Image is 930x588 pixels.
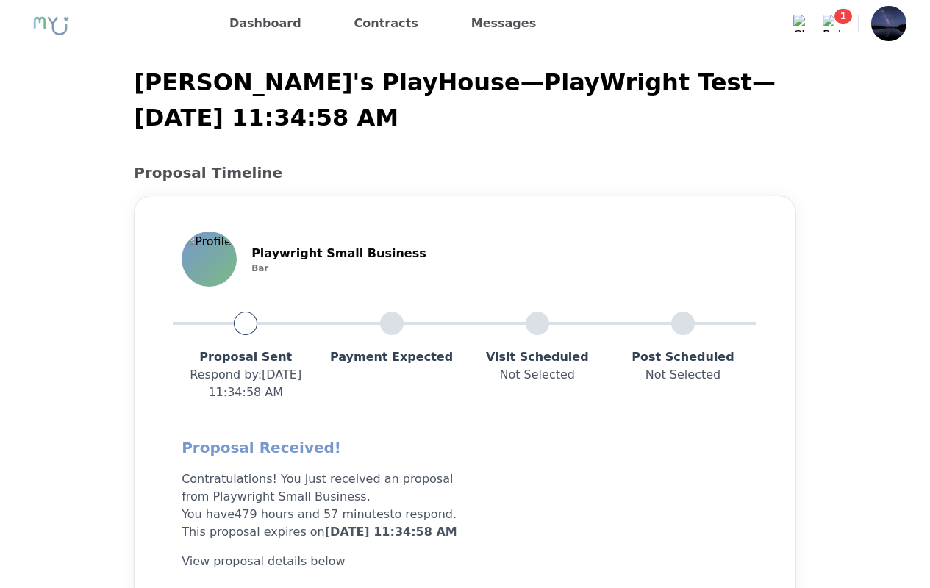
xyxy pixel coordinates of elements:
[173,366,318,401] p: Respond by : [DATE] 11:34:58 AM
[834,9,852,24] span: 1
[182,553,459,570] p: View proposal details below
[182,470,459,506] p: Contratulations! You just received an proposal from Playwright Small Business.
[610,348,756,366] p: Post Scheduled
[610,366,756,384] p: Not Selected
[173,348,318,366] p: Proposal Sent
[465,12,542,35] a: Messages
[871,6,906,41] img: Profile
[183,233,235,285] img: Profile
[465,348,610,366] p: Visit Scheduled
[823,15,840,32] img: Bell
[182,437,459,459] h2: Proposal Received!
[182,506,459,541] p: You have 479 hours and 57 minutes to respond. This proposal expires on
[348,12,424,35] a: Contracts
[318,348,464,366] p: Payment Expected
[325,525,457,539] b: [DATE] 11:34:58 AM
[793,15,811,32] img: Chat
[223,12,307,35] a: Dashboard
[465,366,610,384] p: Not Selected
[134,162,796,184] h2: Proposal Timeline
[134,65,796,135] p: [PERSON_NAME]'s PlayHouse — PlayWright Test — [DATE] 11:34:58 AM
[251,262,426,274] p: Bar
[251,245,426,262] p: Playwright Small Business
